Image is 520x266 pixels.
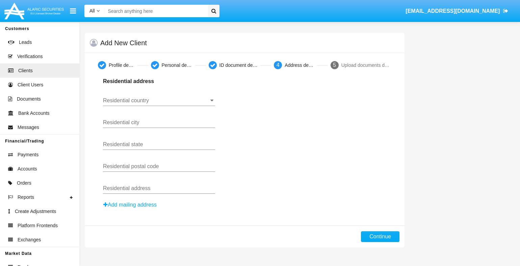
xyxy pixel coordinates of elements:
span: Bank Accounts [18,110,50,117]
span: Client Users [18,81,43,88]
div: Upload documents details [341,62,392,69]
div: Address details [285,62,314,69]
span: Exchanges [18,236,41,243]
span: Clients [18,67,33,74]
span: All [89,8,95,14]
div: ID document details [219,62,258,69]
button: Add mailing address [103,201,157,209]
div: Profile details [109,62,135,69]
span: Documents [17,96,41,103]
input: Search [105,5,206,17]
span: Messages [18,124,39,131]
span: Leads [19,39,32,46]
span: Create Adjustments [15,208,56,215]
span: Payments [18,151,38,158]
span: Accounts [18,165,37,172]
img: Logo image [3,1,65,21]
span: [EMAIL_ADDRESS][DOMAIN_NAME] [406,8,500,14]
span: 4 [277,62,280,68]
span: Platform Frontends [18,222,58,229]
span: Verifications [17,53,43,60]
span: Reports [18,194,34,201]
h5: Add New Client [100,40,147,46]
button: Continue [361,231,399,242]
span: Orders [17,180,31,187]
a: [EMAIL_ADDRESS][DOMAIN_NAME] [402,2,512,21]
p: Residential address [103,77,215,85]
div: Personal details [162,62,192,69]
a: All [84,7,105,15]
span: 5 [333,62,336,68]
